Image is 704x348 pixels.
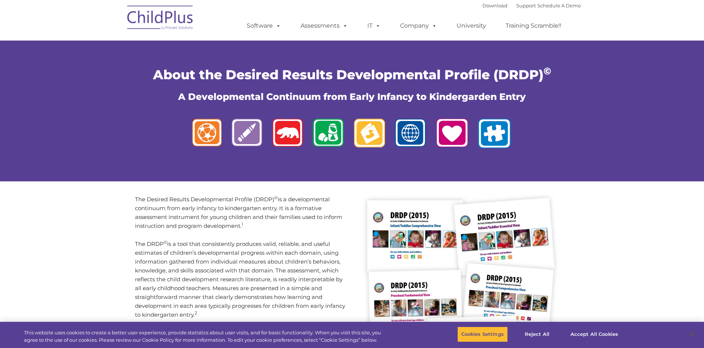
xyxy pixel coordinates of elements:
span: A Developmental Continuum from Early Infancy to Kindergarden Entry [178,91,526,102]
sup: 1 [242,222,243,227]
button: Reject All [514,327,560,342]
sup: © [274,195,278,200]
img: ChildPlus by Procare Solutions [124,0,197,37]
a: IT [360,18,388,33]
sup: © [164,240,167,245]
a: Support [516,3,536,8]
a: Training Scramble!! [498,18,569,33]
a: Download [482,3,507,8]
p: The Desired Results Developmental Profile (DRDP) is a developmental continuum from early infancy ... [135,195,347,230]
a: University [449,18,493,33]
font: | [482,3,581,8]
a: Company [393,18,444,33]
a: Schedule A Demo [537,3,581,8]
a: Software [239,18,288,33]
sup: 2 [195,310,197,316]
div: This website uses cookies to create a better user experience, provide statistics about user visit... [24,329,387,344]
button: Accept All Cookies [566,327,622,342]
p: The DRDP is a tool that consistently produces valid, reliable, and useful estimates of children’s... [135,240,347,319]
sup: © [544,65,551,77]
a: Assessments [293,18,355,33]
img: logos [186,114,518,156]
span: About the Desired Results Developmental Profile (DRDP) [153,67,551,83]
button: Cookies Settings [457,327,508,342]
button: Close [684,326,700,342]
